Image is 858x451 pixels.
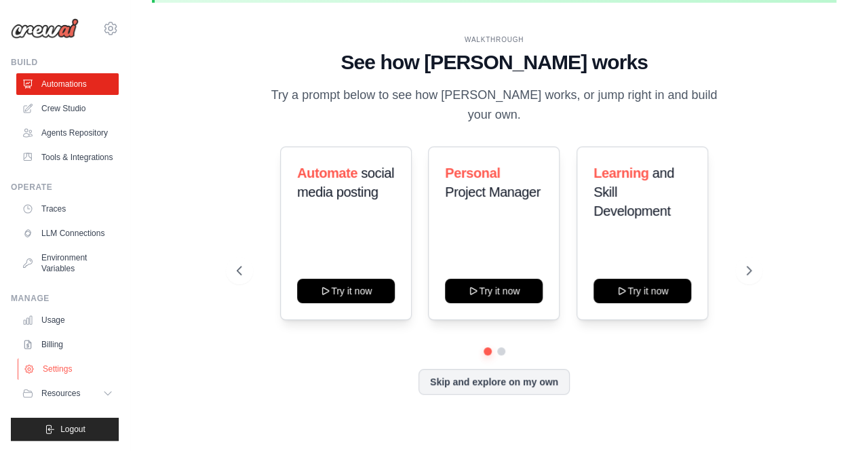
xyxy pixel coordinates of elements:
p: Try a prompt below to see how [PERSON_NAME] works, or jump right in and build your own. [267,85,722,125]
a: Settings [18,358,120,380]
span: Resources [41,388,80,399]
h1: See how [PERSON_NAME] works [237,50,752,75]
a: Environment Variables [16,247,119,279]
a: Crew Studio [16,98,119,119]
a: Billing [16,334,119,355]
iframe: Chat Widget [790,386,858,451]
span: Logout [60,424,85,435]
div: WALKTHROUGH [237,35,752,45]
button: Try it now [297,279,395,303]
span: social media posting [297,165,394,199]
button: Skip and explore on my own [418,369,570,395]
button: Logout [11,418,119,441]
a: LLM Connections [16,222,119,244]
a: Agents Repository [16,122,119,144]
span: Learning [593,165,648,180]
span: Personal [445,165,500,180]
button: Try it now [593,279,691,303]
a: Traces [16,198,119,220]
a: Usage [16,309,119,331]
span: Automate [297,165,357,180]
div: Operate [11,182,119,193]
button: Resources [16,383,119,404]
img: Logo [11,18,79,39]
div: Build [11,57,119,68]
a: Automations [16,73,119,95]
span: and Skill Development [593,165,674,218]
span: Project Manager [445,184,541,199]
button: Try it now [445,279,543,303]
a: Tools & Integrations [16,146,119,168]
div: Manage [11,293,119,304]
